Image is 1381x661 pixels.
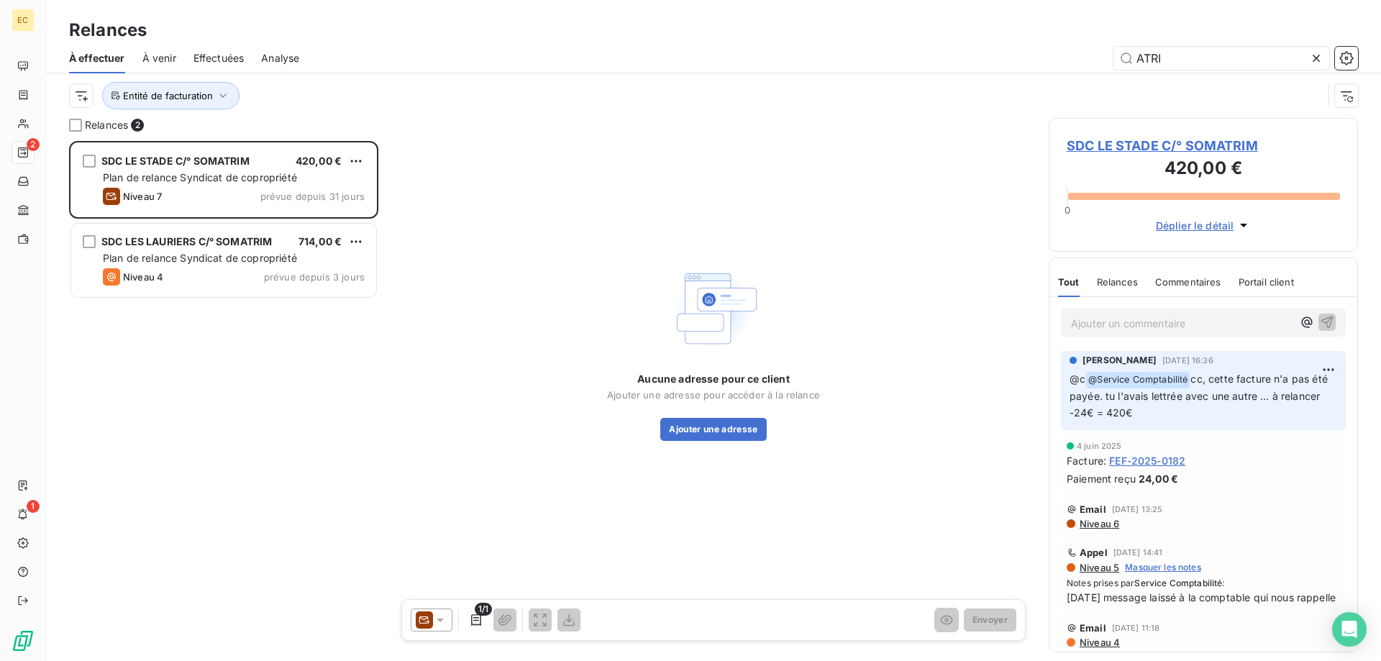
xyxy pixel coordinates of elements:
span: Plan de relance Syndicat de copropriété [103,252,297,264]
span: 1/1 [475,603,492,616]
span: cc, cette facture n'a pas été payée. tu l'avais lettrée avec une autre ... à relancer -24€ = 420€ [1070,373,1331,419]
span: Appel [1080,547,1108,558]
span: @ Service Comptabilité [1086,372,1190,388]
span: Email [1080,503,1106,515]
span: Effectuées [193,51,245,65]
span: À effectuer [69,51,125,65]
span: prévue depuis 3 jours [264,271,365,283]
img: Empty state [667,263,760,355]
a: 2 [12,141,34,164]
button: Envoyer [964,608,1016,632]
span: SDC LES LAURIERS C/° SOMATRIM [101,235,272,247]
span: Analyse [261,51,299,65]
span: Commentaires [1155,276,1221,288]
span: [DATE] 13:25 [1112,505,1163,514]
span: Service Comptabilité [1134,578,1222,588]
span: 24,00 € [1139,471,1178,486]
span: prévue depuis 31 jours [260,191,365,202]
button: Entité de facturation [102,82,240,109]
span: 420,00 € [296,155,342,167]
span: [DATE] 16:36 [1162,356,1213,365]
span: À venir [142,51,176,65]
span: Paiement reçu [1067,471,1136,486]
span: Niveau 4 [1078,637,1120,648]
h3: 420,00 € [1067,155,1340,184]
span: 4 juin 2025 [1077,442,1122,450]
span: Déplier le détail [1156,218,1234,233]
span: Entité de facturation [123,90,213,101]
span: Niveau 7 [123,191,162,202]
span: 2 [27,138,40,151]
span: Niveau 6 [1078,518,1119,529]
span: [DATE] 11:18 [1112,624,1160,632]
span: Aucune adresse pour ce client [637,372,789,386]
span: Masquer les notes [1125,561,1201,574]
span: Niveau 4 [123,271,163,283]
span: @c [1070,373,1085,385]
input: Rechercher [1113,47,1329,70]
div: EC [12,9,35,32]
span: SDC LE STADE C/° SOMATRIM [101,155,250,167]
span: Email [1080,622,1106,634]
span: [PERSON_NAME] [1083,354,1157,367]
span: FEF-2025-0182 [1109,453,1185,468]
span: 0 [1065,204,1070,216]
span: Relances [85,118,128,132]
h3: Relances [69,17,147,43]
span: [DATE] message laissé à la comptable qui nous rappelle [1067,590,1340,605]
span: 1 [27,500,40,513]
span: [DATE] 14:41 [1113,548,1163,557]
span: Notes prises par : [1067,577,1340,590]
span: Ajouter une adresse pour accéder à la relance [607,389,820,401]
span: Facture : [1067,453,1106,468]
span: SDC LE STADE C/° SOMATRIM [1067,136,1340,155]
span: Niveau 5 [1078,562,1119,573]
img: Logo LeanPay [12,629,35,652]
div: grid [69,141,378,661]
div: Open Intercom Messenger [1332,612,1367,647]
span: Tout [1058,276,1080,288]
button: Ajouter une adresse [660,418,766,441]
button: Déplier le détail [1152,217,1256,234]
span: 2 [131,119,144,132]
span: Relances [1097,276,1138,288]
span: 714,00 € [298,235,342,247]
span: Plan de relance Syndicat de copropriété [103,171,297,183]
span: Portail client [1239,276,1294,288]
